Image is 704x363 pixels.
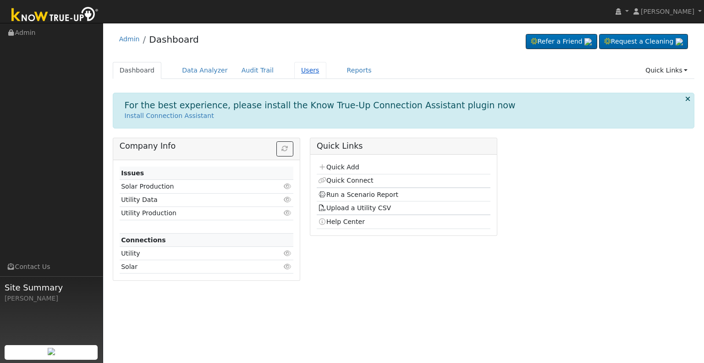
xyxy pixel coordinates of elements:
img: retrieve [584,38,592,45]
img: Know True-Up [7,5,103,26]
td: Utility Production [120,207,265,220]
a: Dashboard [113,62,162,79]
span: [PERSON_NAME] [641,8,694,15]
strong: Issues [121,169,144,177]
td: Utility Data [120,193,265,207]
h5: Quick Links [317,141,490,151]
h5: Company Info [120,141,293,151]
i: Click to view [284,263,292,270]
a: Install Connection Assistant [125,112,214,119]
a: Dashboard [149,34,199,45]
td: Solar Production [120,180,265,193]
a: Upload a Utility CSV [318,204,391,212]
i: Click to view [284,250,292,257]
a: Users [294,62,326,79]
i: Click to view [284,210,292,216]
img: retrieve [676,38,683,45]
span: Site Summary [5,281,98,294]
a: Run a Scenario Report [318,191,398,198]
a: Reports [340,62,379,79]
a: Quick Links [638,62,694,79]
img: retrieve [48,348,55,355]
a: Data Analyzer [175,62,235,79]
a: Quick Connect [318,177,373,184]
a: Refer a Friend [526,34,597,50]
a: Help Center [318,218,365,225]
td: Solar [120,260,265,274]
i: Click to view [284,196,292,203]
strong: Connections [121,236,166,244]
div: [PERSON_NAME] [5,294,98,303]
a: Admin [119,35,140,43]
td: Utility [120,247,265,260]
h1: For the best experience, please install the Know True-Up Connection Assistant plugin now [125,100,516,111]
a: Quick Add [318,163,359,171]
a: Request a Cleaning [599,34,688,50]
a: Audit Trail [235,62,280,79]
i: Click to view [284,183,292,190]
